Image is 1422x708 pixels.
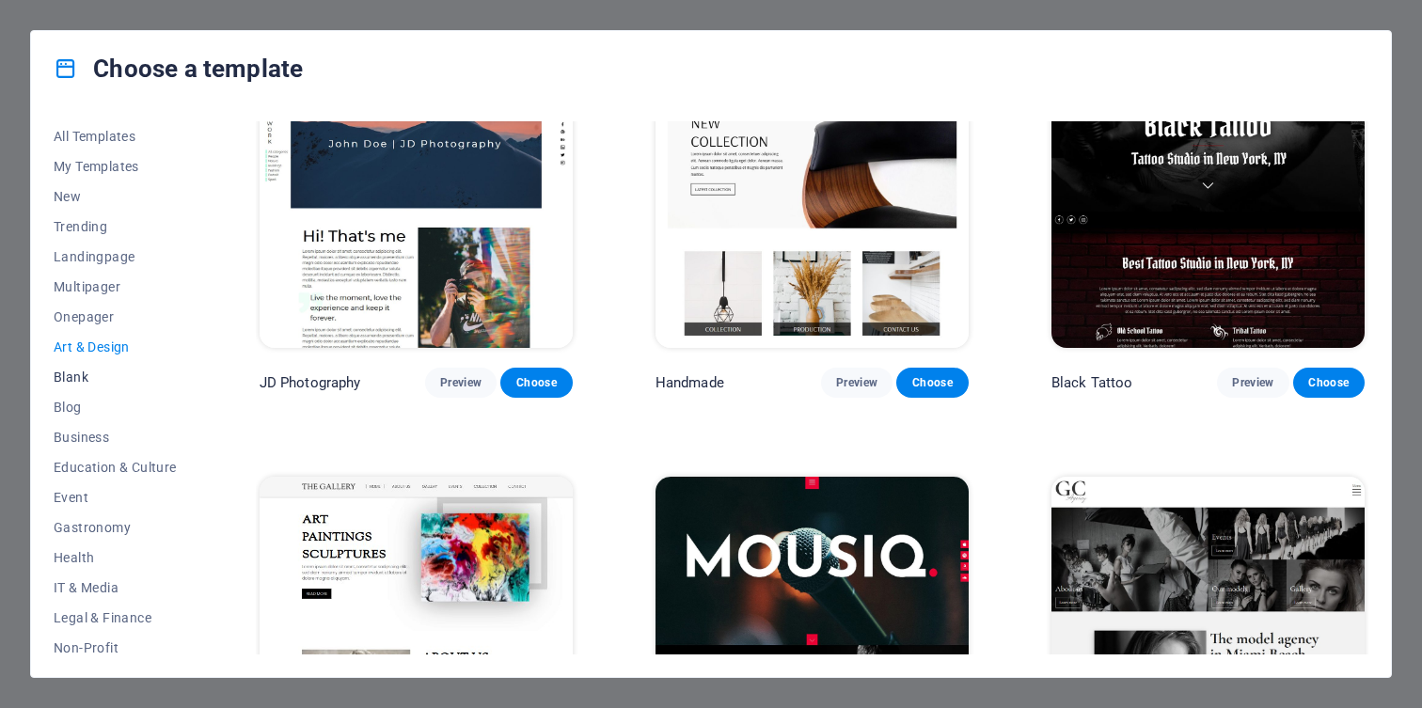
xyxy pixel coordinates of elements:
[54,482,177,512] button: Event
[54,430,177,445] span: Business
[260,59,573,348] img: JD Photography
[425,368,497,398] button: Preview
[500,368,572,398] button: Choose
[54,603,177,633] button: Legal & Finance
[54,490,177,505] span: Event
[54,129,177,144] span: All Templates
[656,373,724,392] p: Handmade
[54,633,177,663] button: Non-Profit
[54,151,177,181] button: My Templates
[54,249,177,264] span: Landingpage
[54,452,177,482] button: Education & Culture
[1232,375,1273,390] span: Preview
[515,375,557,390] span: Choose
[54,302,177,332] button: Onepager
[260,373,361,392] p: JD Photography
[54,370,177,385] span: Blank
[836,375,877,390] span: Preview
[896,368,968,398] button: Choose
[54,640,177,655] span: Non-Profit
[1293,368,1365,398] button: Choose
[54,54,303,84] h4: Choose a template
[911,375,953,390] span: Choose
[1217,368,1288,398] button: Preview
[54,159,177,174] span: My Templates
[54,212,177,242] button: Trending
[54,520,177,535] span: Gastronomy
[54,550,177,565] span: Health
[54,460,177,475] span: Education & Culture
[54,242,177,272] button: Landingpage
[54,181,177,212] button: New
[54,309,177,324] span: Onepager
[54,392,177,422] button: Blog
[1051,373,1133,392] p: Black Tattoo
[54,332,177,362] button: Art & Design
[54,543,177,573] button: Health
[54,121,177,151] button: All Templates
[54,422,177,452] button: Business
[440,375,482,390] span: Preview
[54,219,177,234] span: Trending
[656,59,969,348] img: Handmade
[54,610,177,625] span: Legal & Finance
[54,339,177,354] span: Art & Design
[1051,59,1365,348] img: Black Tattoo
[54,580,177,595] span: IT & Media
[54,279,177,294] span: Multipager
[54,272,177,302] button: Multipager
[1308,375,1350,390] span: Choose
[54,512,177,543] button: Gastronomy
[821,368,893,398] button: Preview
[54,362,177,392] button: Blank
[54,189,177,204] span: New
[54,573,177,603] button: IT & Media
[54,400,177,415] span: Blog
